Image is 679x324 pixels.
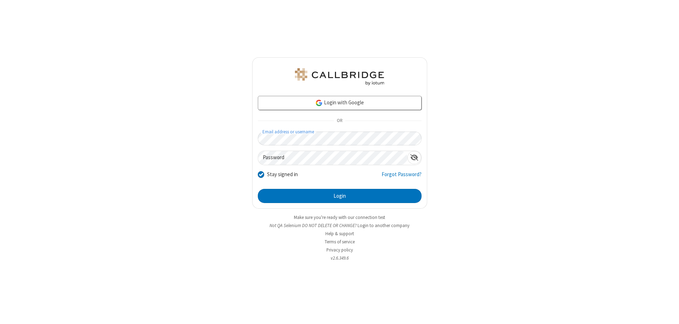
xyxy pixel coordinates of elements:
a: Login with Google [258,96,422,110]
li: Not QA Selenium DO NOT DELETE OR CHANGE? [252,222,427,229]
a: Terms of service [325,239,355,245]
span: OR [334,116,345,126]
label: Stay signed in [267,170,298,179]
input: Password [258,151,407,165]
a: Help & support [325,231,354,237]
img: google-icon.png [315,99,323,107]
div: Show password [407,151,421,164]
img: QA Selenium DO NOT DELETE OR CHANGE [294,68,385,85]
button: Login to another company [358,222,410,229]
input: Email address or username [258,132,422,145]
button: Login [258,189,422,203]
a: Forgot Password? [382,170,422,184]
li: v2.6.349.6 [252,255,427,261]
a: Make sure you're ready with our connection test [294,214,385,220]
a: Privacy policy [326,247,353,253]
